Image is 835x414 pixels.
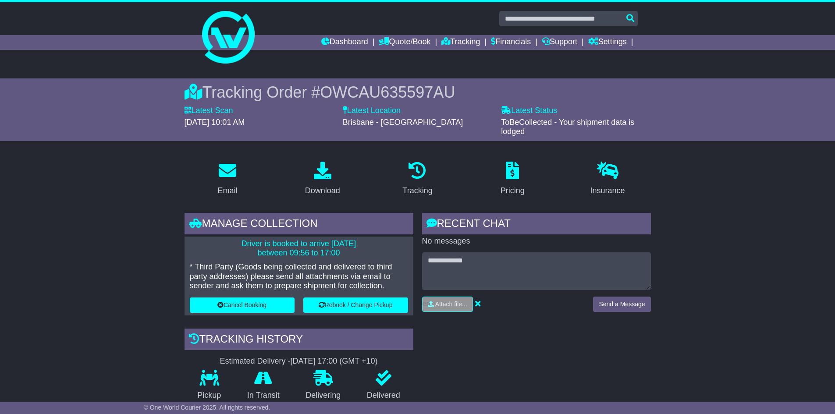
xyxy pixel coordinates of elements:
[422,213,651,237] div: RECENT CHAT
[185,357,413,366] div: Estimated Delivery -
[495,159,530,200] a: Pricing
[303,297,408,313] button: Rebook / Change Pickup
[320,83,455,101] span: OWCAU635597AU
[293,391,354,400] p: Delivering
[585,159,631,200] a: Insurance
[185,391,235,400] p: Pickup
[491,35,531,50] a: Financials
[185,106,233,116] label: Latest Scan
[501,118,634,136] span: ToBeCollected - Your shipment data is lodged
[212,159,243,200] a: Email
[343,106,401,116] label: Latest Location
[185,329,413,352] div: Tracking history
[402,185,432,197] div: Tracking
[190,297,295,313] button: Cancel Booking
[185,83,651,102] div: Tracking Order #
[354,391,413,400] p: Delivered
[542,35,577,50] a: Support
[190,239,408,258] p: Driver is booked to arrive [DATE] between 09:56 to 17:00
[501,185,525,197] div: Pricing
[217,185,237,197] div: Email
[397,159,438,200] a: Tracking
[422,237,651,246] p: No messages
[441,35,480,50] a: Tracking
[291,357,378,366] div: [DATE] 17:00 (GMT +10)
[593,297,650,312] button: Send a Message
[590,185,625,197] div: Insurance
[379,35,430,50] a: Quote/Book
[185,213,413,237] div: Manage collection
[321,35,368,50] a: Dashboard
[190,262,408,291] p: * Third Party (Goods being collected and delivered to third party addresses) please send all atta...
[234,391,293,400] p: In Transit
[185,118,245,127] span: [DATE] 10:01 AM
[305,185,340,197] div: Download
[144,404,270,411] span: © One World Courier 2025. All rights reserved.
[588,35,627,50] a: Settings
[343,118,463,127] span: Brisbane - [GEOGRAPHIC_DATA]
[501,106,557,116] label: Latest Status
[299,159,346,200] a: Download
